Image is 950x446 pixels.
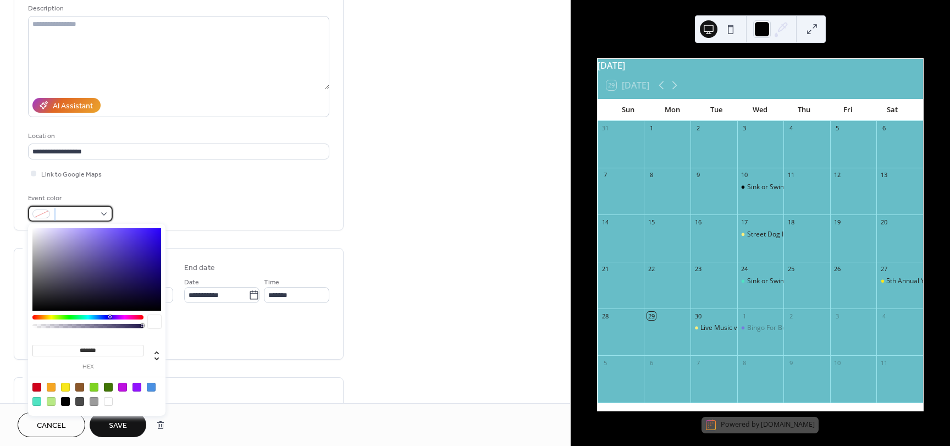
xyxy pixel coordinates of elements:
button: Cancel [18,412,85,437]
div: #000000 [61,397,70,406]
div: 30 [694,312,702,320]
div: #9B9B9B [90,397,98,406]
div: Wed [738,99,782,121]
div: 25 [787,265,795,273]
div: Description [28,3,327,14]
div: AI Assistant [53,101,93,112]
div: Sun [606,99,650,121]
div: #9013FE [132,383,141,392]
div: Sat [870,99,914,121]
div: 1 [647,124,655,133]
div: Sink or Swim Trivia [737,183,784,192]
div: 20 [880,218,888,226]
div: 2 [787,312,795,320]
div: 29 [647,312,655,320]
div: 27 [880,265,888,273]
div: #8B572A [75,383,84,392]
div: Live Music w/ [PERSON_NAME] [700,323,794,333]
span: Time [264,277,279,288]
div: 19 [833,218,842,226]
label: hex [32,364,143,370]
div: 3 [833,312,842,320]
div: 11 [880,359,888,367]
div: 8 [647,171,655,179]
div: #4A4A4A [75,397,84,406]
div: Sink or Swim Trivia [737,277,784,286]
div: Location [28,130,327,142]
div: 12 [833,171,842,179]
div: 17 [741,218,749,226]
div: Street Dog Hero Bingo [737,230,784,239]
div: 23 [694,265,702,273]
div: Mon [650,99,694,121]
div: 28 [601,312,609,320]
div: 14 [601,218,609,226]
div: Bingo For Bunnies.,., [747,323,809,333]
div: 13 [880,171,888,179]
div: Tue [694,99,738,121]
div: #F8E71C [61,383,70,392]
div: Fri [826,99,870,121]
div: #50E3C2 [32,397,41,406]
span: Cancel [37,420,66,432]
div: 31 [601,124,609,133]
div: 10 [833,359,842,367]
div: 9 [694,171,702,179]
div: #4A90E2 [147,383,156,392]
div: #417505 [104,383,113,392]
span: Save [109,420,127,432]
span: Date [184,277,199,288]
div: Sink or Swim Trivia [747,277,805,286]
div: 5 [601,359,609,367]
div: 5th Annual Yachtoberfest [876,277,923,286]
div: 16 [694,218,702,226]
div: #F5A623 [47,383,56,392]
div: 4 [787,124,795,133]
div: Bingo For Bunnies.,., [737,323,784,333]
div: #FFFFFF [104,397,113,406]
div: 18 [787,218,795,226]
button: AI Assistant [32,98,101,113]
div: 9 [787,359,795,367]
div: 11 [787,171,795,179]
div: Sink or Swim Trivia [747,183,805,192]
div: Live Music w/ Joe Martin [691,323,737,333]
div: 8 [741,359,749,367]
div: 7 [601,171,609,179]
div: 26 [833,265,842,273]
div: 15 [647,218,655,226]
div: 22 [647,265,655,273]
div: #D0021B [32,383,41,392]
div: #7ED321 [90,383,98,392]
div: 1 [741,312,749,320]
div: Thu [782,99,826,121]
div: 6 [647,359,655,367]
div: 10 [741,171,749,179]
div: 21 [601,265,609,273]
div: 6 [880,124,888,133]
button: Save [90,412,146,437]
div: 4 [880,312,888,320]
div: Event color [28,192,111,204]
div: 2 [694,124,702,133]
div: Street Dog Hero Bingo [747,230,816,239]
div: Powered by [721,420,815,430]
div: 24 [741,265,749,273]
span: Link to Google Maps [41,169,102,180]
div: [DATE] [598,59,923,72]
a: [DOMAIN_NAME] [761,420,815,430]
div: 7 [694,359,702,367]
div: 3 [741,124,749,133]
div: #B8E986 [47,397,56,406]
div: #BD10E0 [118,383,127,392]
div: End date [184,262,215,274]
div: 5 [833,124,842,133]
